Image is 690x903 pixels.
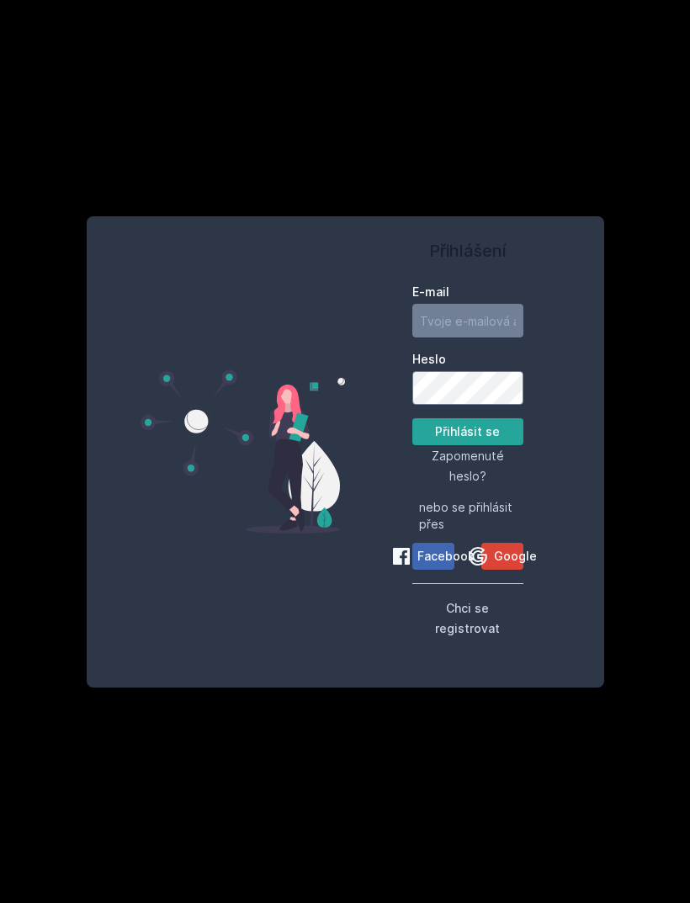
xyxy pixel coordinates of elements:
label: Heslo [412,351,523,368]
button: Přihlásit se [412,418,523,445]
button: Chci se registrovat [412,598,523,638]
button: Facebook [412,543,454,570]
span: Chci se registrovat [435,601,500,635]
input: Tvoje e-mailová adresa [412,304,523,337]
span: Zapomenuté heslo? [432,449,504,483]
button: Google [481,543,523,570]
span: Facebook [417,548,475,565]
h1: Přihlášení [412,238,523,263]
label: E-mail [412,284,523,300]
span: Google [494,548,537,565]
span: nebo se přihlásit přes [419,499,517,533]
